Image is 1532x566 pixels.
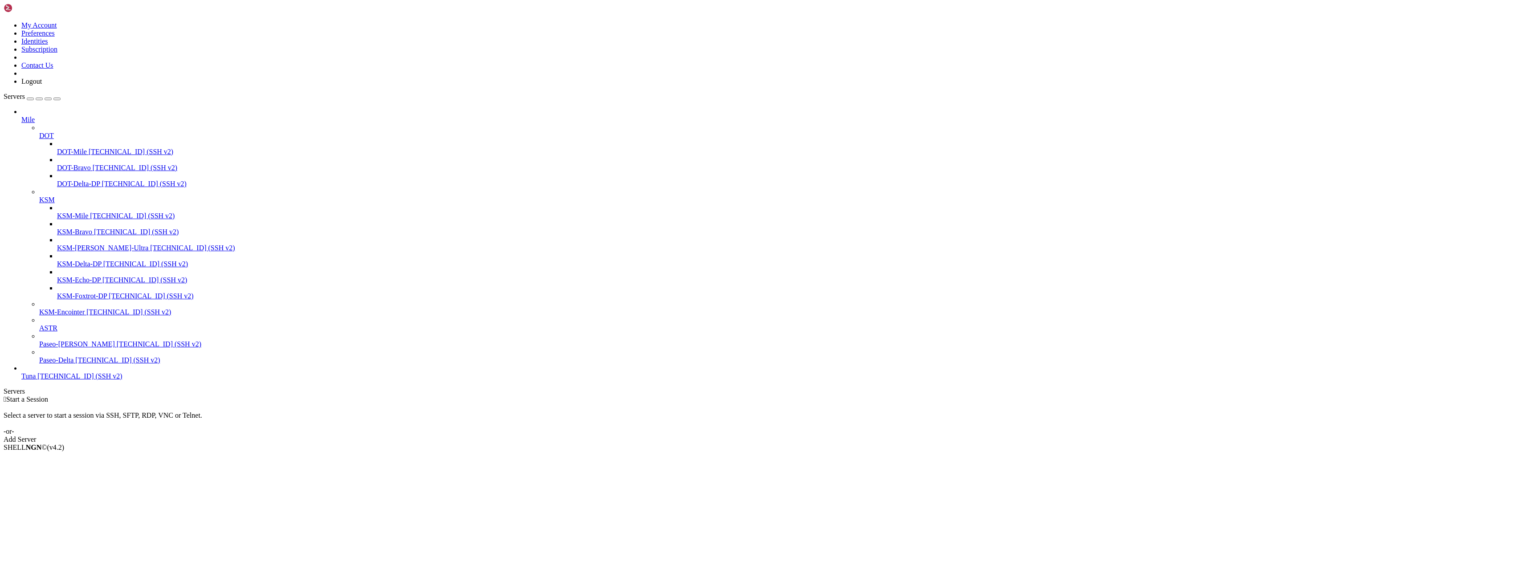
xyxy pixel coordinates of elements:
[117,340,201,348] span: [TECHNICAL_ID] (SSH v2)
[57,180,1528,188] a: DOT-Delta-DP [TECHNICAL_ID] (SSH v2)
[21,364,1528,380] li: Tuna [TECHNICAL_ID] (SSH v2)
[39,196,55,204] span: KSM
[89,148,173,155] span: [TECHNICAL_ID] (SSH v2)
[21,45,57,53] a: Subscription
[57,212,88,220] span: KSM-Mile
[57,204,1528,220] li: KSM-Mile [TECHNICAL_ID] (SSH v2)
[37,372,122,380] span: [TECHNICAL_ID] (SSH v2)
[39,340,1528,348] a: Paseo-[PERSON_NAME] [TECHNICAL_ID] (SSH v2)
[39,132,1528,140] a: DOT
[21,372,36,380] span: Tuna
[57,244,148,252] span: KSM-[PERSON_NAME]-Ultra
[57,252,1528,268] li: KSM-Delta-DP [TECHNICAL_ID] (SSH v2)
[4,395,6,403] span: 
[57,228,1528,236] a: KSM-Bravo [TECHNICAL_ID] (SSH v2)
[21,29,55,37] a: Preferences
[90,212,175,220] span: [TECHNICAL_ID] (SSH v2)
[102,180,187,187] span: [TECHNICAL_ID] (SSH v2)
[21,37,48,45] a: Identities
[39,324,57,332] span: ASTR
[102,276,187,284] span: [TECHNICAL_ID] (SSH v2)
[57,228,92,236] span: KSM-Bravo
[57,236,1528,252] li: KSM-[PERSON_NAME]-Ultra [TECHNICAL_ID] (SSH v2)
[4,403,1528,436] div: Select a server to start a session via SSH, SFTP, RDP, VNC or Telnet. -or-
[4,387,1528,395] div: Servers
[21,108,1528,364] li: Mile
[39,124,1528,188] li: DOT
[39,332,1528,348] li: Paseo-[PERSON_NAME] [TECHNICAL_ID] (SSH v2)
[57,276,101,284] span: KSM-Echo-DP
[150,244,235,252] span: [TECHNICAL_ID] (SSH v2)
[39,324,1528,332] a: ASTR
[4,93,25,100] span: Servers
[57,268,1528,284] li: KSM-Echo-DP [TECHNICAL_ID] (SSH v2)
[21,116,1528,124] a: Mile
[21,77,42,85] a: Logout
[57,164,91,171] span: DOT-Bravo
[75,356,160,364] span: [TECHNICAL_ID] (SSH v2)
[57,212,1528,220] a: KSM-Mile [TECHNICAL_ID] (SSH v2)
[109,292,193,300] span: [TECHNICAL_ID] (SSH v2)
[57,292,1528,300] a: KSM-Foxtrot-DP [TECHNICAL_ID] (SSH v2)
[57,148,87,155] span: DOT-Mile
[21,116,35,123] span: Mile
[57,164,1528,172] a: DOT-Bravo [TECHNICAL_ID] (SSH v2)
[57,140,1528,156] li: DOT-Mile [TECHNICAL_ID] (SSH v2)
[47,444,65,451] span: 4.2.0
[39,132,54,139] span: DOT
[57,260,1528,268] a: KSM-Delta-DP [TECHNICAL_ID] (SSH v2)
[57,156,1528,172] li: DOT-Bravo [TECHNICAL_ID] (SSH v2)
[39,308,85,316] span: KSM-Encointer
[39,300,1528,316] li: KSM-Encointer [TECHNICAL_ID] (SSH v2)
[6,395,48,403] span: Start a Session
[39,356,73,364] span: Paseo-Delta
[57,220,1528,236] li: KSM-Bravo [TECHNICAL_ID] (SSH v2)
[4,436,1528,444] div: Add Server
[39,348,1528,364] li: Paseo-Delta [TECHNICAL_ID] (SSH v2)
[4,444,64,451] span: SHELL ©
[57,260,102,268] span: KSM-Delta-DP
[39,308,1528,316] a: KSM-Encointer [TECHNICAL_ID] (SSH v2)
[4,4,55,12] img: Shellngn
[86,308,171,316] span: [TECHNICAL_ID] (SSH v2)
[21,372,1528,380] a: Tuna [TECHNICAL_ID] (SSH v2)
[39,356,1528,364] a: Paseo-Delta [TECHNICAL_ID] (SSH v2)
[57,276,1528,284] a: KSM-Echo-DP [TECHNICAL_ID] (SSH v2)
[39,188,1528,300] li: KSM
[94,228,179,236] span: [TECHNICAL_ID] (SSH v2)
[57,172,1528,188] li: DOT-Delta-DP [TECHNICAL_ID] (SSH v2)
[21,21,57,29] a: My Account
[57,180,100,187] span: DOT-Delta-DP
[21,61,53,69] a: Contact Us
[39,316,1528,332] li: ASTR
[26,444,42,451] b: NGN
[57,292,107,300] span: KSM-Foxtrot-DP
[57,284,1528,300] li: KSM-Foxtrot-DP [TECHNICAL_ID] (SSH v2)
[4,93,61,100] a: Servers
[39,196,1528,204] a: KSM
[103,260,188,268] span: [TECHNICAL_ID] (SSH v2)
[57,244,1528,252] a: KSM-[PERSON_NAME]-Ultra [TECHNICAL_ID] (SSH v2)
[57,148,1528,156] a: DOT-Mile [TECHNICAL_ID] (SSH v2)
[93,164,177,171] span: [TECHNICAL_ID] (SSH v2)
[39,340,115,348] span: Paseo-[PERSON_NAME]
